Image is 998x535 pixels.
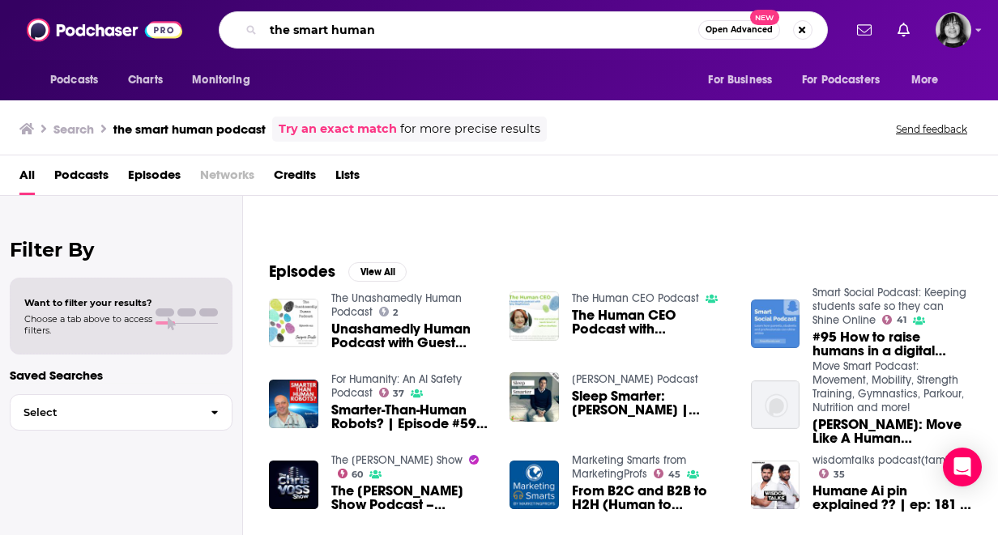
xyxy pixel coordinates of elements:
a: Sleep Smarter: Matteo Franceschetti | Healthy Human Revolution Podcast 208 [572,389,731,417]
a: From B2C and B2B to H2H (Human to Human): Bryan Kramer Talks to Marketing Smarts [Podcast] [572,484,731,512]
img: The Human CEO Podcast with Sarah Smart, CEO of Saffron Sheffield [510,291,559,341]
button: open menu [39,65,119,96]
a: The Human CEO Podcast [572,291,699,305]
a: The Human CEO Podcast with Sarah Smart, CEO of Saffron Sheffield [572,308,731,336]
span: For Podcasters [802,69,880,91]
a: 41 [882,315,906,325]
a: Lists [335,162,360,195]
button: View All [348,262,407,282]
a: All [19,162,35,195]
input: Search podcasts, credits, & more... [263,17,698,43]
span: Logged in as parkdalepublicity1 [936,12,971,48]
span: Choose a tab above to access filters. [24,313,152,336]
span: 37 [393,390,404,397]
a: 37 [379,388,405,397]
img: Rafe Kelley: Move Like A Human (Roughhouse and Play Outside) – Move Smart Podcast Episode 37 [751,380,800,430]
img: Sleep Smarter: Matteo Franceschetti | Healthy Human Revolution Podcast 208 [510,372,559,422]
img: From B2C and B2B to H2H (Human to Human): Bryan Kramer Talks to Marketing Smarts [Podcast] [510,461,559,510]
a: #95 How to raise humans in a digital world with Diana Graber of Cyberwise - SmartSocial.com podca... [812,330,972,358]
div: Search podcasts, credits, & more... [219,11,828,49]
a: 60 [338,469,364,478]
button: Show profile menu [936,12,971,48]
a: Unashamedly Human Podcast with Guest Jamie Smart [331,322,491,350]
a: 35 [819,469,845,478]
img: Podchaser - Follow, Share and Rate Podcasts [27,15,182,45]
button: Select [10,394,232,431]
a: The Unashamedly Human Podcast [331,291,462,319]
span: The Human CEO Podcast with [PERSON_NAME], CEO of Saffron Sheffield [572,308,731,336]
span: for more precise results [400,120,540,138]
span: 60 [352,471,363,478]
span: Podcasts [50,69,98,91]
span: From B2C and B2B to H2H (Human to Human): [PERSON_NAME] Talks to Marketing Smarts [Podcast] [572,484,731,512]
a: The Chris Voss Show Podcast – Thomas McMurrain CEO CMDX, Inc. – Smart Currency for the DNA of Hum... [331,484,491,512]
a: Charts [117,65,173,96]
a: Show notifications dropdown [891,16,916,44]
span: 45 [668,471,680,478]
img: Smarter-Than-Human Robots? | Episode #59 | For Humanity: An AI Risk Podcast [269,380,318,429]
a: Credits [274,162,316,195]
button: open menu [181,65,271,96]
a: Rafe Kelley: Move Like A Human (Roughhouse and Play Outside) – Move Smart Podcast Episode 37 [812,418,972,445]
img: Humane Ai pin explained ?? | ep: 181 | Tamil podcast | #aipin #humane #ai #aiassistance #smartphone [751,461,800,510]
a: Show notifications dropdown [851,16,878,44]
span: The [PERSON_NAME] Show Podcast – [PERSON_NAME] CEO CMDX, Inc. – Smart Currency for the DNA of Hum... [331,484,491,512]
button: Send feedback [891,122,972,136]
a: Episodes [128,162,181,195]
span: For Business [708,69,772,91]
a: Try an exact match [279,120,397,138]
a: 45 [654,469,680,478]
span: #95 How to raise humans in a digital world with [PERSON_NAME] of Cyberwise - [DOMAIN_NAME] podcas... [812,330,972,358]
a: Podcasts [54,162,109,195]
span: New [750,10,779,25]
a: Smarter-Than-Human Robots? | Episode #59 | For Humanity: An AI Risk Podcast [331,403,491,431]
span: Networks [200,162,254,195]
a: EpisodesView All [269,261,407,282]
span: Select [11,407,198,418]
a: The Chris Voss Show [331,453,463,467]
h2: Episodes [269,261,335,282]
div: Open Intercom Messenger [943,448,982,486]
h3: Search [53,121,94,137]
span: Want to filter your results? [24,297,152,308]
a: Dr. Laurie Marbas Podcast [572,372,698,386]
img: #95 How to raise humans in a digital world with Diana Graber of Cyberwise - SmartSocial.com podca... [751,299,800,349]
span: More [911,69,939,91]
a: Marketing Smarts from MarketingProfs [572,453,686,481]
span: [PERSON_NAME]: Move Like A Human (Roughhouse and Play Outside) – Move Smart Podcast Episode 37 [812,418,972,445]
h2: Filter By [10,238,232,261]
a: Humane Ai pin explained ?? | ep: 181 | Tamil podcast | #aipin #humane #ai #aiassistance #smartphone [812,484,972,512]
span: 2 [393,309,398,316]
a: 2 [379,307,399,316]
span: Sleep Smarter: [PERSON_NAME] | Healthy Human Revolution Podcast 208 [572,389,731,417]
a: Smart Social Podcast: Keeping students safe so they can Shine Online [812,286,966,327]
img: User Profile [936,12,971,48]
a: Move Smart Podcast: Movement, Mobility, Strength Training, Gymnastics, Parkour, Nutrition and more! [812,359,964,414]
span: Charts [128,69,163,91]
p: Saved Searches [10,367,232,383]
a: wisdomtalks podcast(tamil) [812,453,954,467]
img: The Chris Voss Show Podcast – Thomas McMurrain CEO CMDX, Inc. – Smart Currency for the DNA of Hum... [269,461,318,510]
img: Unashamedly Human Podcast with Guest Jamie Smart [269,299,318,348]
span: Monitoring [192,69,249,91]
button: open menu [697,65,792,96]
span: Unashamedly Human Podcast with Guest [PERSON_NAME] [331,322,491,350]
span: 41 [897,316,906,324]
button: open menu [900,65,959,96]
h3: the smart human podcast [113,121,266,137]
button: open menu [791,65,903,96]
